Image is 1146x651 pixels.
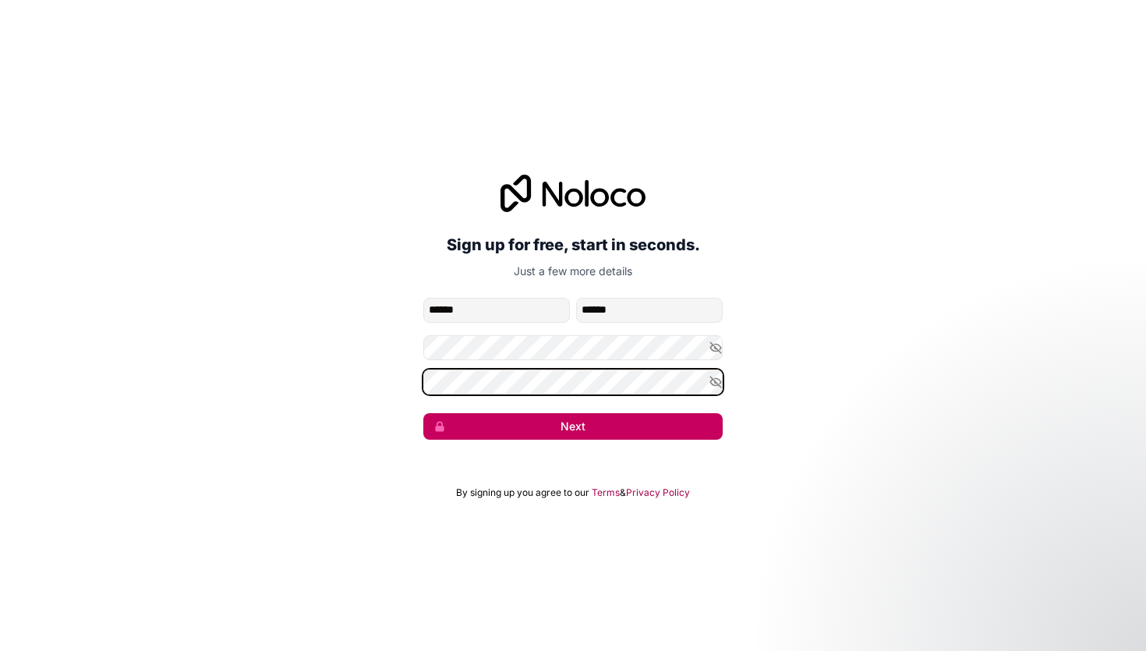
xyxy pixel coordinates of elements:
[423,264,723,279] p: Just a few more details
[626,486,690,499] a: Privacy Policy
[834,534,1146,643] iframe: Intercom notifications message
[576,298,723,323] input: family-name
[423,335,723,360] input: Password
[423,413,723,440] button: Next
[423,298,570,323] input: given-name
[423,231,723,259] h2: Sign up for free, start in seconds.
[592,486,620,499] a: Terms
[620,486,626,499] span: &
[423,370,723,394] input: Confirm password
[456,486,589,499] span: By signing up you agree to our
